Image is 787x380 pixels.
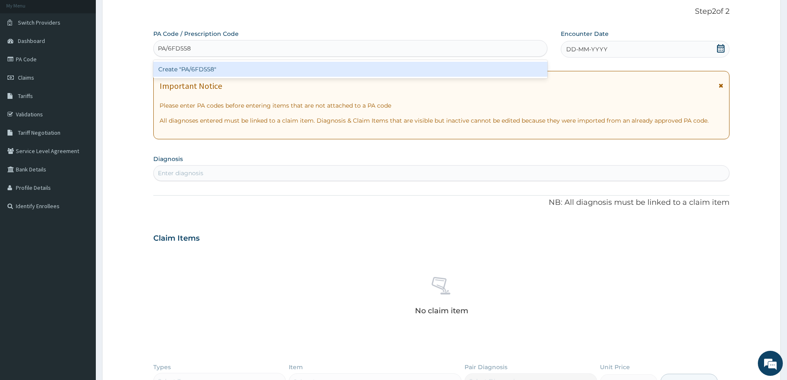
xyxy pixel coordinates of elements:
[160,101,723,110] p: Please enter PA codes before entering items that are not attached to a PA code
[137,4,157,24] div: Minimize live chat window
[153,234,200,243] h3: Claim Items
[415,307,468,315] p: No claim item
[18,92,33,100] span: Tariffs
[566,45,607,53] span: DD-MM-YYYY
[153,155,183,163] label: Diagnosis
[4,228,159,257] textarea: Type your message and hit 'Enter'
[18,74,34,81] span: Claims
[160,81,222,91] h1: Important Notice
[48,105,115,189] span: We're online!
[18,19,60,26] span: Switch Providers
[153,30,239,38] label: PA Code / Prescription Code
[158,169,203,177] div: Enter diagnosis
[18,129,60,136] span: Tariff Negotiation
[43,47,140,58] div: Chat with us now
[153,7,730,16] p: Step 2 of 2
[153,197,730,208] p: NB: All diagnosis must be linked to a claim item
[18,37,45,45] span: Dashboard
[153,62,547,77] div: Create "PA/6FD558"
[160,116,723,125] p: All diagnoses entered must be linked to a claim item. Diagnosis & Claim Items that are visible bu...
[15,42,34,63] img: d_794563401_company_1708531726252_794563401
[561,30,609,38] label: Encounter Date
